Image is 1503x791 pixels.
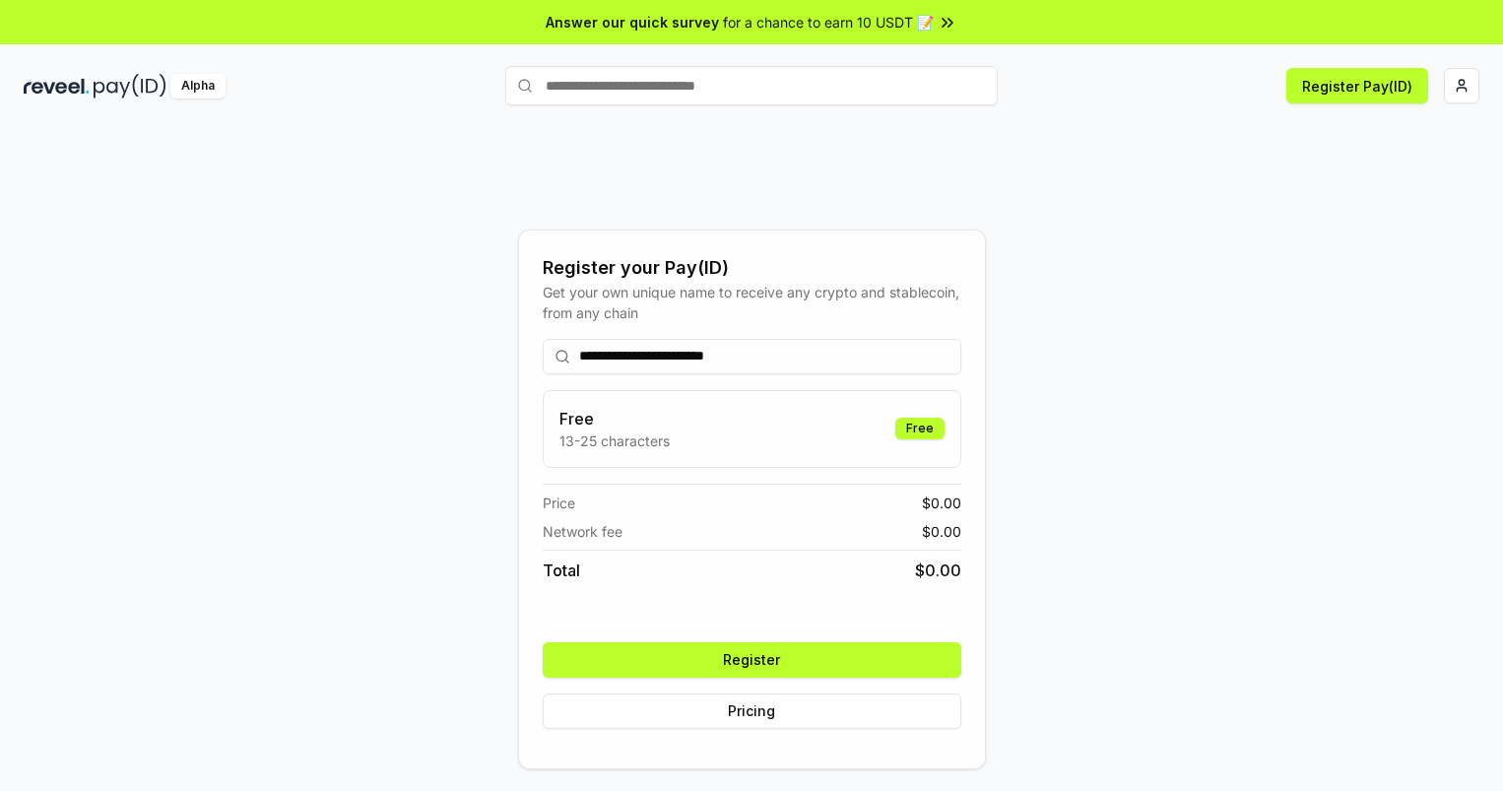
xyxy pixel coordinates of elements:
[546,12,719,33] span: Answer our quick survey
[922,521,961,542] span: $ 0.00
[543,521,622,542] span: Network fee
[24,74,90,99] img: reveel_dark
[559,430,670,451] p: 13-25 characters
[895,418,945,439] div: Free
[543,642,961,678] button: Register
[543,693,961,729] button: Pricing
[723,12,934,33] span: for a chance to earn 10 USDT 📝
[94,74,166,99] img: pay_id
[915,559,961,582] span: $ 0.00
[922,493,961,513] span: $ 0.00
[1286,68,1428,103] button: Register Pay(ID)
[543,282,961,323] div: Get your own unique name to receive any crypto and stablecoin, from any chain
[543,559,580,582] span: Total
[543,493,575,513] span: Price
[170,74,226,99] div: Alpha
[543,254,961,282] div: Register your Pay(ID)
[559,407,670,430] h3: Free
